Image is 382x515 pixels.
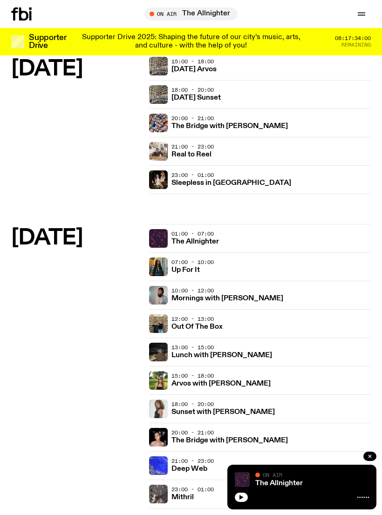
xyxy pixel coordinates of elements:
span: On Air [263,472,282,478]
h3: Sleepless in [GEOGRAPHIC_DATA] [171,180,291,187]
a: Lunch with [PERSON_NAME] [171,350,272,359]
span: 21:00 - 23:00 [171,457,214,465]
img: Lizzie Bowles is sitting in a bright green field of grass, with dark sunglasses and a black top. ... [149,371,168,390]
h3: Mithril [171,494,194,501]
span: 15:00 - 18:00 [171,58,214,65]
h3: Arvos with [PERSON_NAME] [171,380,271,387]
p: Supporter Drive 2025: Shaping the future of our city’s music, arts, and culture - with the help o... [78,34,304,50]
span: 08:17:34:00 [335,36,371,41]
span: 21:00 - 23:00 [171,143,214,150]
h2: [DATE] [11,59,142,80]
h3: Mornings with [PERSON_NAME] [171,295,283,302]
span: 10:00 - 12:00 [171,287,214,294]
img: A corner shot of the fbi music library [149,85,168,104]
a: Mithril [171,492,194,501]
a: Up For It [171,265,200,274]
h3: Supporter Drive [29,34,66,50]
a: [DATE] Sunset [171,93,221,102]
span: 18:00 - 20:00 [171,400,214,408]
span: 15:00 - 18:00 [171,372,214,379]
h3: The Bridge with [PERSON_NAME] [171,437,288,444]
h2: [DATE] [11,228,142,249]
span: 20:00 - 21:00 [171,115,214,122]
span: 01:00 - 07:00 [171,230,214,237]
span: 23:00 - 01:00 [171,171,214,179]
a: Arvos with [PERSON_NAME] [171,379,271,387]
button: On AirThe Allnighter [145,7,238,20]
span: Remaining [341,42,371,47]
img: Jasper Craig Adams holds a vintage camera to his eye, obscuring his face. He is wearing a grey ju... [149,142,168,161]
h3: Lunch with [PERSON_NAME] [171,352,272,359]
img: An abstract artwork, in bright blue with amorphous shapes, illustrated shimmers and small drawn c... [149,456,168,475]
a: Mornings with [PERSON_NAME] [171,293,283,302]
img: Marcus Whale is on the left, bent to his knees and arching back with a gleeful look his face He i... [149,170,168,189]
img: Izzy Page stands above looking down at Opera Bar. She poses in front of the Harbour Bridge in the... [149,343,168,361]
a: Deep Web [171,464,207,473]
img: Matt and Kate stand in the music library and make a heart shape with one hand each. [149,314,168,333]
img: A corner shot of the fbi music library [149,57,168,75]
span: 07:00 - 10:00 [171,258,214,266]
h3: The Bridge with [PERSON_NAME] [171,123,288,130]
a: The Allnighter [255,480,303,487]
span: 13:00 - 15:00 [171,344,214,351]
h3: Up For It [171,267,200,274]
h3: Deep Web [171,466,207,473]
span: 23:00 - 01:00 [171,486,214,493]
a: The Allnighter [171,237,219,245]
a: The Bridge with [PERSON_NAME] [171,435,288,444]
a: Out Of The Box [171,322,223,331]
h3: [DATE] Sunset [171,95,221,102]
h3: The Allnighter [171,238,219,245]
h3: Out Of The Box [171,324,223,331]
a: The Bridge with [PERSON_NAME] [171,121,288,130]
img: Tangela looks past her left shoulder into the camera with an inquisitive look. She is wearing a s... [149,400,168,418]
span: 18:00 - 20:00 [171,86,214,94]
h3: Real to Reel [171,151,211,158]
img: Ify - a Brown Skin girl with black braided twists, looking up to the side with her tongue stickin... [149,257,168,276]
a: [DATE] Arvos [171,64,217,73]
img: Kana Frazer is smiling at the camera with her head tilted slightly to her left. She wears big bla... [149,286,168,305]
h3: [DATE] Arvos [171,66,217,73]
a: Sleepless in [GEOGRAPHIC_DATA] [171,178,291,187]
a: Sunset with [PERSON_NAME] [171,407,275,416]
span: 12:00 - 13:00 [171,315,214,323]
img: An abstract artwork in mostly grey, with a textural cross in the centre. There are metallic and d... [149,485,168,503]
h3: Sunset with [PERSON_NAME] [171,409,275,416]
a: Real to Reel [171,149,211,158]
span: 20:00 - 21:00 [171,429,214,436]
